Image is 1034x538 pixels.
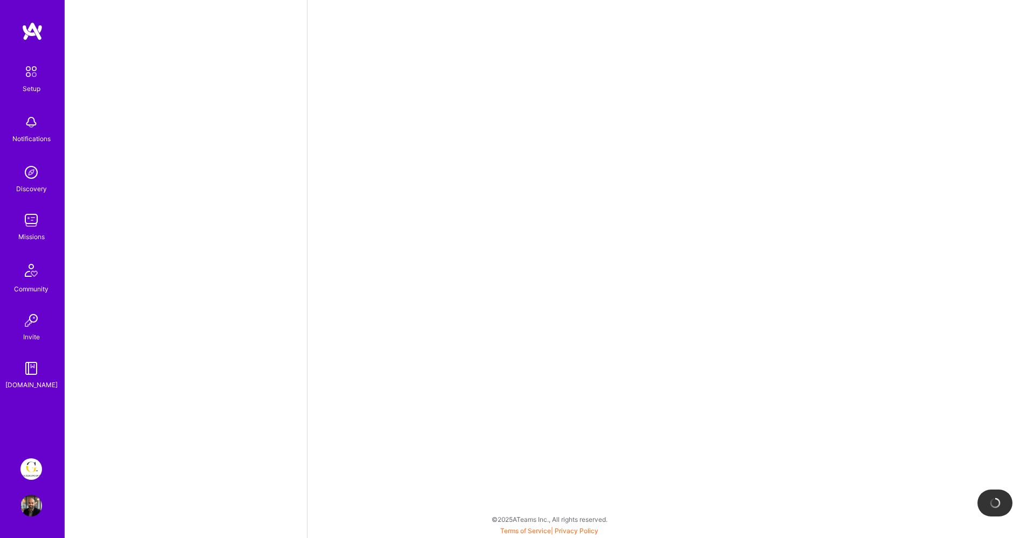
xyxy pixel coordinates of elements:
[18,458,45,480] a: Guidepoint: Client Platform
[12,133,51,144] div: Notifications
[23,83,40,94] div: Setup
[16,183,47,194] div: Discovery
[990,498,1001,508] img: loading
[18,495,45,516] a: User Avatar
[20,162,42,183] img: discovery
[20,458,42,480] img: Guidepoint: Client Platform
[65,506,1034,533] div: © 2025 ATeams Inc., All rights reserved.
[23,331,40,343] div: Invite
[20,209,42,231] img: teamwork
[20,111,42,133] img: bell
[20,310,42,331] img: Invite
[500,527,598,535] span: |
[18,231,45,242] div: Missions
[14,283,48,295] div: Community
[22,22,43,41] img: logo
[555,527,598,535] a: Privacy Policy
[5,379,58,390] div: [DOMAIN_NAME]
[18,257,44,283] img: Community
[20,358,42,379] img: guide book
[20,495,42,516] img: User Avatar
[20,60,43,83] img: setup
[500,527,551,535] a: Terms of Service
